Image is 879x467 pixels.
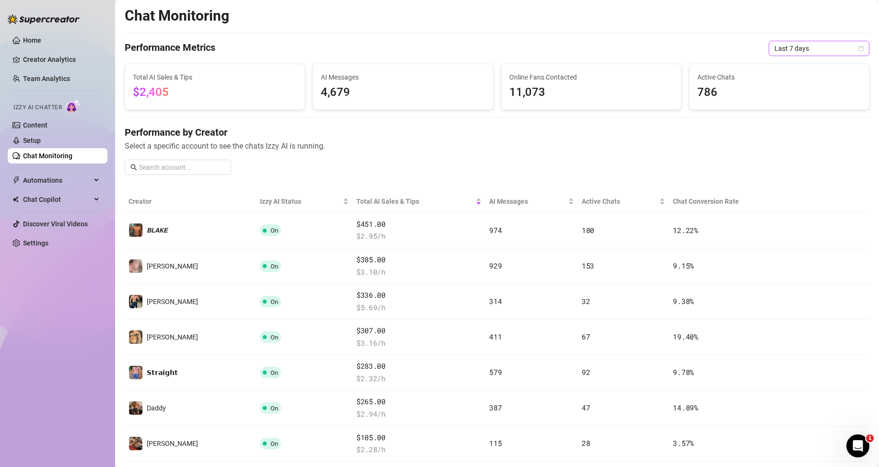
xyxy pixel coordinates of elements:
[356,325,481,337] span: $307.00
[13,103,62,112] span: Izzy AI Chatter
[489,367,502,377] span: 579
[356,396,481,408] span: $265.00
[260,196,341,207] span: Izzy AI Status
[12,196,19,203] img: Chat Copilot
[697,72,861,82] span: Active Chats
[356,196,474,207] span: Total AI Sales & Tips
[866,434,874,442] span: 1
[673,225,698,235] span: 12.22 %
[356,338,481,349] span: $ 3.16 /h
[509,83,673,102] span: 11,073
[23,52,100,67] a: Creator Analytics
[673,332,698,341] span: 19.40 %
[270,263,278,270] span: On
[23,220,88,228] a: Discover Viral Videos
[23,173,91,188] span: Automations
[147,369,178,376] span: 𝗦𝘁𝗿𝗮𝗶𝗴𝗵𝘁
[356,290,481,301] span: $336.00
[356,444,481,455] span: $ 2.28 /h
[125,7,229,25] h2: Chat Monitoring
[582,261,594,270] span: 153
[23,192,91,207] span: Chat Copilot
[129,259,142,273] img: Michael
[23,121,47,129] a: Content
[147,226,168,234] span: 𝘽𝙇𝘼𝙆𝙀
[673,438,694,448] span: 3.57 %
[697,83,861,102] span: 786
[858,46,864,51] span: calendar
[147,333,198,341] span: [PERSON_NAME]
[270,227,278,234] span: On
[582,332,590,341] span: 67
[66,99,81,113] img: AI Chatter
[321,72,485,82] span: AI Messages
[582,367,590,377] span: 92
[485,190,577,213] th: AI Messages
[321,83,485,102] span: 4,679
[356,219,481,230] span: $451.00
[582,196,658,207] span: Active Chats
[582,225,594,235] span: 180
[147,262,198,270] span: [PERSON_NAME]
[509,72,673,82] span: Online Fans Contacted
[147,298,198,305] span: [PERSON_NAME]
[489,332,502,341] span: 411
[489,296,502,306] span: 314
[147,440,198,447] span: [PERSON_NAME]
[673,367,694,377] span: 9.78 %
[582,403,590,412] span: 47
[270,334,278,341] span: On
[673,261,694,270] span: 9.15 %
[23,152,72,160] a: Chat Monitoring
[489,225,502,235] span: 974
[356,254,481,266] span: $385.00
[774,41,864,56] span: Last 7 days
[356,373,481,385] span: $ 2.32 /h
[356,361,481,372] span: $283.00
[356,432,481,444] span: $105.00
[673,403,698,412] span: 14.89 %
[489,438,502,448] span: 115
[582,438,590,448] span: 28
[582,296,590,306] span: 32
[489,261,502,270] span: 929
[356,409,481,420] span: $ 2.94 /h
[352,190,485,213] th: Total AI Sales & Tips
[270,440,278,447] span: On
[129,223,142,237] img: 𝘽𝙇𝘼𝙆𝙀
[23,239,48,247] a: Settings
[846,434,869,457] iframe: Intercom live chat
[23,36,41,44] a: Home
[356,267,481,278] span: $ 3.10 /h
[125,126,869,139] h4: Performance by Creator
[356,231,481,242] span: $ 2.95 /h
[125,140,869,152] span: Select a specific account to see the chats Izzy AI is running.
[8,14,80,24] img: logo-BBDzfeDw.svg
[129,437,142,450] img: Dylan
[356,302,481,314] span: $ 5.69 /h
[133,85,169,99] span: $2,405
[270,298,278,305] span: On
[129,295,142,308] img: Paul
[270,369,278,376] span: On
[139,162,225,173] input: Search account...
[12,176,20,184] span: thunderbolt
[133,72,297,82] span: Total AI Sales & Tips
[23,75,70,82] a: Team Analytics
[130,164,137,171] span: search
[489,403,502,412] span: 387
[489,196,566,207] span: AI Messages
[23,137,41,144] a: Setup
[256,190,352,213] th: Izzy AI Status
[125,190,256,213] th: Creator
[270,405,278,412] span: On
[125,41,215,56] h4: Performance Metrics
[669,190,795,213] th: Chat Conversion Rate
[129,401,142,415] img: Daddy
[129,330,142,344] img: 𝙅𝙊𝙀
[673,296,694,306] span: 9.38 %
[578,190,669,213] th: Active Chats
[147,404,166,412] span: Daddy
[129,366,142,379] img: 𝗦𝘁𝗿𝗮𝗶𝗴𝗵𝘁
